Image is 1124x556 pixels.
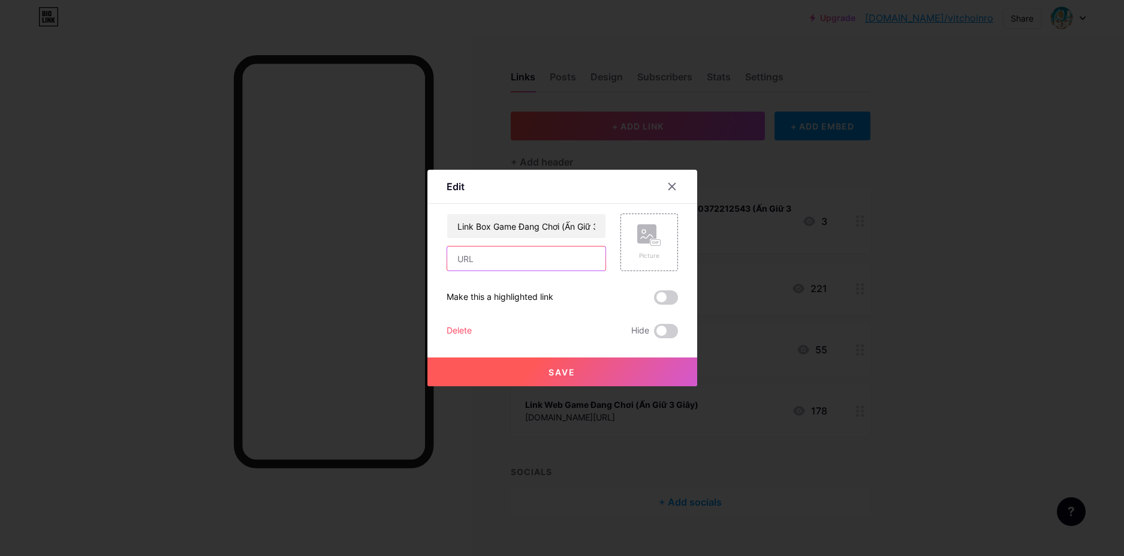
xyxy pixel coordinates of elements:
[631,324,649,338] span: Hide
[427,357,697,386] button: Save
[637,251,661,260] div: Picture
[447,290,553,305] div: Make this a highlighted link
[549,367,575,377] span: Save
[447,179,465,194] div: Edit
[447,324,472,338] div: Delete
[447,247,605,271] input: URL
[447,214,605,238] input: Title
